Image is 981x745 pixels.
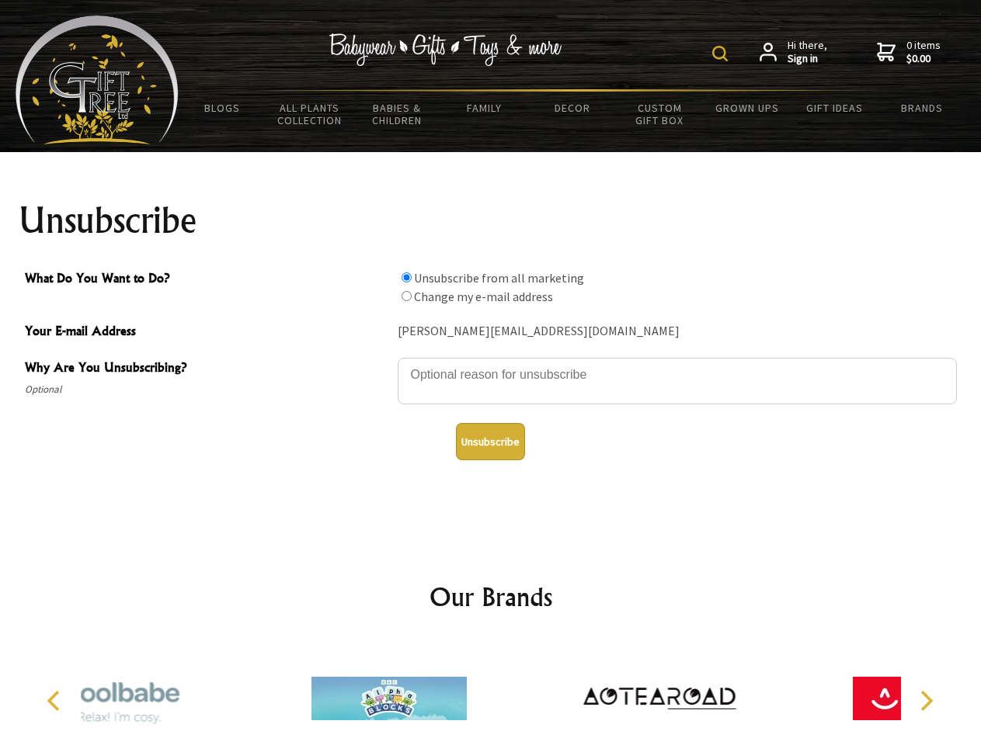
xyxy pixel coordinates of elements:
[788,52,827,66] strong: Sign in
[16,16,179,144] img: Babyware - Gifts - Toys and more...
[616,92,704,137] a: Custom Gift Box
[703,92,791,124] a: Grown Ups
[25,358,390,380] span: Why Are You Unsubscribing?
[31,578,951,615] h2: Our Brands
[906,52,941,66] strong: $0.00
[19,202,963,239] h1: Unsubscribe
[906,38,941,66] span: 0 items
[39,684,73,718] button: Previous
[398,320,957,344] div: [PERSON_NAME][EMAIL_ADDRESS][DOMAIN_NAME]
[414,270,584,286] label: Unsubscribe from all marketing
[414,289,553,304] label: Change my e-mail address
[25,269,390,291] span: What Do You Want to Do?
[878,92,966,124] a: Brands
[25,380,390,399] span: Optional
[456,423,525,460] button: Unsubscribe
[791,92,878,124] a: Gift Ideas
[353,92,441,137] a: Babies & Children
[528,92,616,124] a: Decor
[179,92,266,124] a: BLOGS
[441,92,529,124] a: Family
[398,358,957,404] textarea: Why Are You Unsubscribing?
[909,684,943,718] button: Next
[25,321,390,344] span: Your E-mail Address
[788,39,827,66] span: Hi there,
[266,92,354,137] a: All Plants Collection
[402,291,412,301] input: What Do You Want to Do?
[402,272,412,282] input: What Do You Want to Do?
[712,46,728,61] img: product search
[877,39,941,66] a: 0 items$0.00
[329,33,562,66] img: Babywear - Gifts - Toys & more
[760,39,827,66] a: Hi there,Sign in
